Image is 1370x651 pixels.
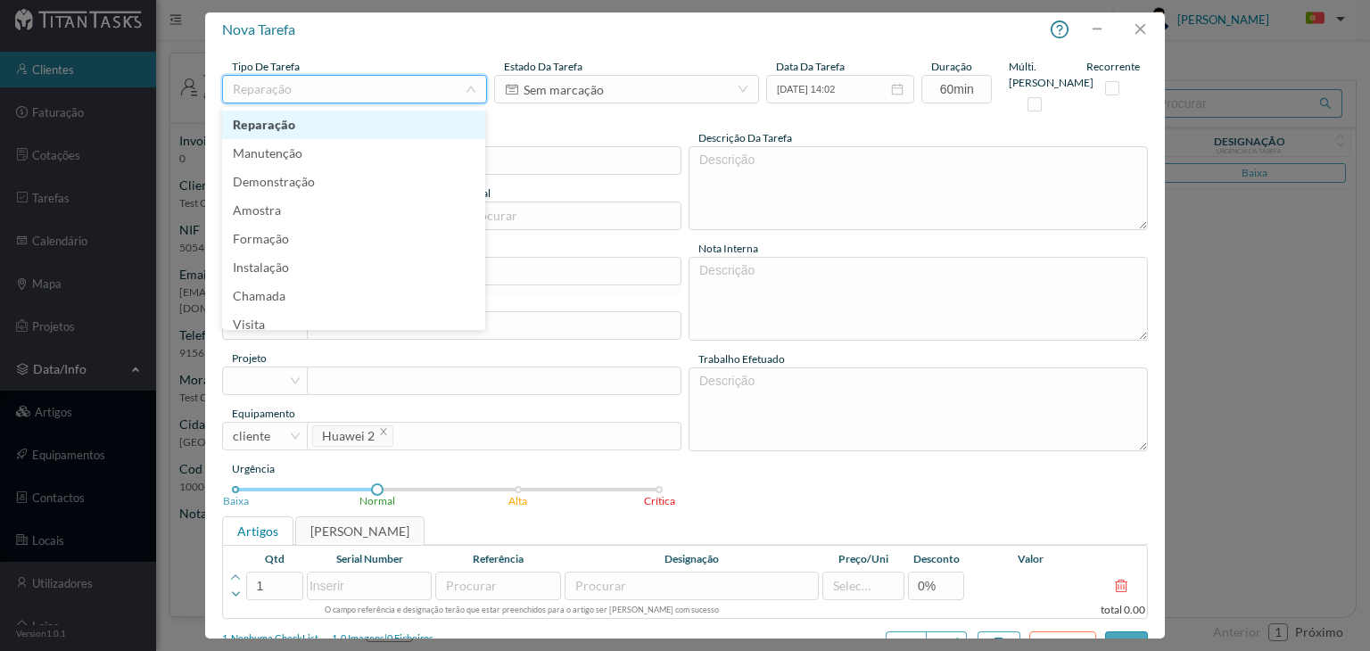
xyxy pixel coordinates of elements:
[223,494,249,507] span: baixa
[446,577,541,595] div: procurar
[698,352,785,366] span: trabalho efetuado
[265,552,285,565] span: qtd
[312,425,393,447] li: Huawei 2
[222,253,485,282] li: Instalação
[508,494,527,507] span: alta
[1009,60,1094,89] span: múlti. [PERSON_NAME]
[232,351,267,365] span: projeto
[222,631,318,647] li: Nenhuma CheckList
[891,83,904,95] i: icon: calendar
[222,111,485,139] li: Reparação
[644,494,675,507] span: crítica
[310,523,409,539] span: [PERSON_NAME]
[466,207,663,225] div: procurar
[1101,603,1122,616] span: total
[222,196,485,225] li: Amostra
[232,60,300,73] span: tipo de tarefa
[222,225,485,253] li: Formação
[332,631,433,647] li: 0 Imagens | 0 Ficheiros
[222,282,485,310] li: Chamada
[290,431,301,441] i: icon: down
[233,423,270,449] div: cliente
[322,426,375,446] div: Huawei 2
[222,310,485,339] li: Visita
[222,139,485,168] li: Manutenção
[290,375,301,386] i: icon: down
[838,552,888,565] span: preço/uni
[966,602,1146,618] td: 0.00
[307,572,432,600] input: inserir
[913,552,960,565] span: desconto
[1086,60,1140,73] span: recorrente
[232,407,295,420] span: equipamento
[1051,12,1069,45] i: icon: question-circle-o
[505,82,604,97] span: Sem marcação
[698,131,792,144] span: descrição da tarefa
[237,523,278,539] span: artigos
[466,84,476,95] i: icon: down
[325,605,719,614] span: O campo referência e designação terão que estar preenchidos para o artigo ser [PERSON_NAME] com s...
[738,84,748,95] i: icon: down
[359,494,395,507] span: normal
[222,168,485,196] li: Demonstração
[776,60,845,73] span: data da tarefa
[664,552,719,565] span: designação
[698,242,758,255] span: nota interna
[1292,5,1352,34] button: PT
[232,462,275,475] span: urgência
[473,552,524,565] span: referência
[766,75,914,103] input: selecionar
[1018,552,1044,565] span: valor
[379,427,388,436] i: icon: close
[336,552,403,565] span: serial number
[222,21,295,37] span: nova tarefa
[504,60,582,73] span: estado da tarefa
[931,60,972,73] span: duração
